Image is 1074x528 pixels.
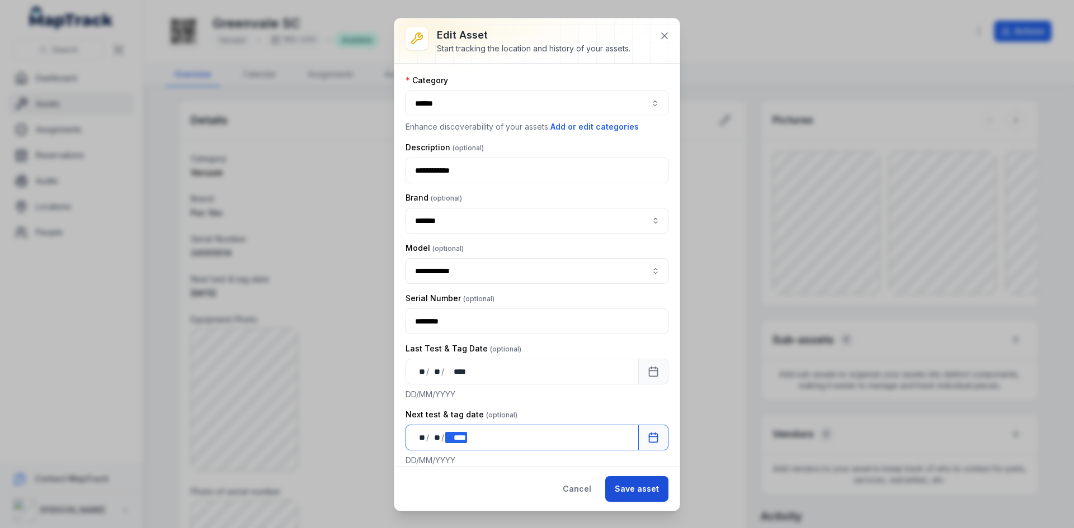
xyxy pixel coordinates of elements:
label: Model [406,242,464,254]
p: DD/MM/YYYY [406,389,668,400]
div: day, [415,432,426,443]
button: Cancel [553,476,601,502]
label: Next test & tag date [406,409,517,420]
div: year, [445,432,467,443]
p: Enhance discoverability of your assets. [406,121,668,133]
label: Brand [406,192,462,203]
div: / [441,366,445,377]
div: / [441,432,445,443]
div: year, [445,366,467,377]
label: Last Test & Tag Date [406,343,521,354]
div: month, [430,432,441,443]
div: month, [430,366,441,377]
input: asset-edit:cf[95398f92-8612-421e-aded-2a99c5a8da30]-label [406,208,668,234]
label: Serial Number [406,293,494,304]
div: day, [415,366,426,377]
label: Description [406,142,484,153]
button: Calendar [638,359,668,384]
input: asset-edit:cf[ae11ba15-1579-4ecc-996c-910ebae4e155]-label [406,258,668,284]
button: Save asset [605,476,668,502]
h3: Edit asset [437,27,630,43]
label: Category [406,75,448,86]
button: Add or edit categories [550,121,639,133]
div: / [426,366,430,377]
div: / [426,432,430,443]
div: Start tracking the location and history of your assets. [437,43,630,54]
p: DD/MM/YYYY [406,455,668,466]
button: Calendar [638,425,668,450]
